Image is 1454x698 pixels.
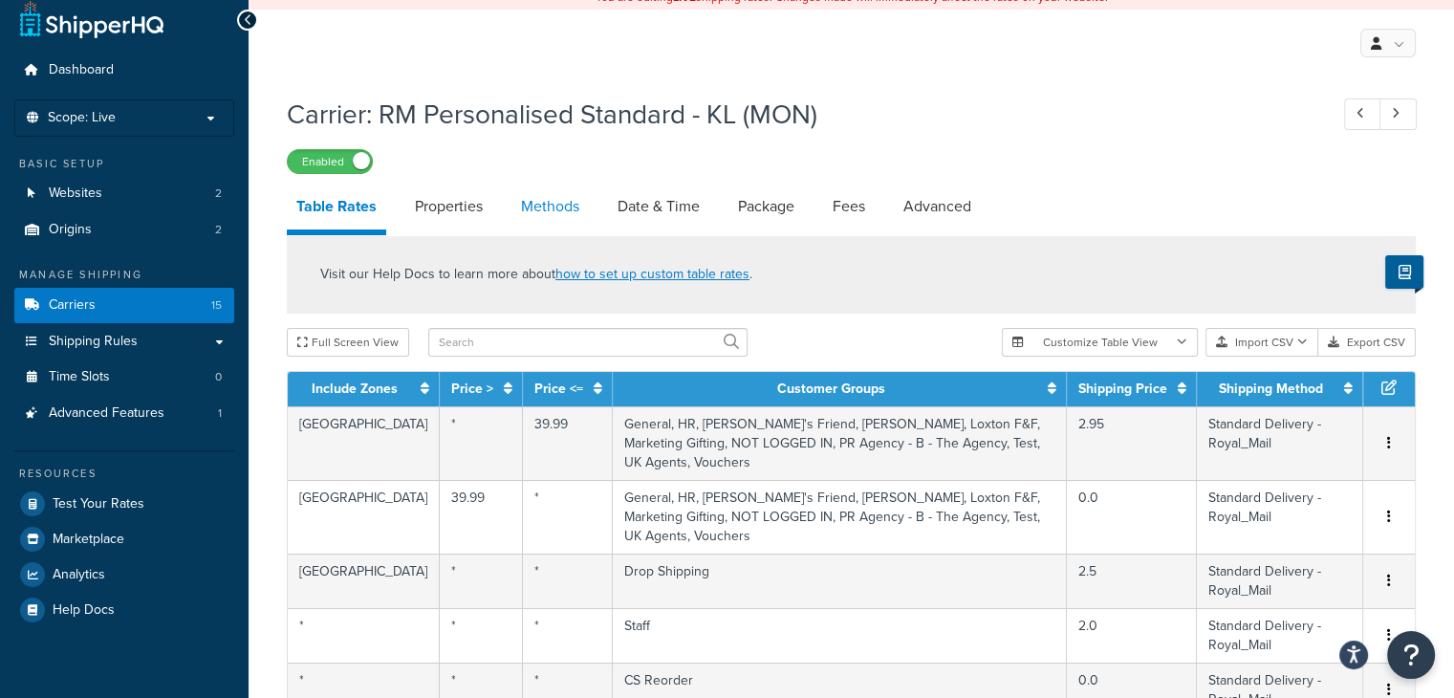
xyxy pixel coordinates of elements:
span: Origins [49,222,92,238]
span: 2 [215,185,222,202]
a: Advanced [894,184,981,229]
td: 0.0 [1067,480,1197,554]
td: 2.95 [1067,406,1197,480]
a: Shipping Rules [14,324,234,360]
span: Test Your Rates [53,496,144,513]
td: General, HR, [PERSON_NAME]'s Friend, [PERSON_NAME], Loxton F&F, Marketing Gifting, NOT LOGGED IN,... [613,480,1067,554]
a: Test Your Rates [14,487,234,521]
td: Standard Delivery - Royal_Mail [1197,406,1363,480]
td: [GEOGRAPHIC_DATA] [288,406,440,480]
button: Customize Table View [1002,328,1198,357]
a: Advanced Features1 [14,396,234,431]
div: Resources [14,466,234,482]
li: Websites [14,176,234,211]
a: Price > [451,379,493,399]
a: Origins2 [14,212,234,248]
div: Basic Setup [14,156,234,172]
td: 2.0 [1067,608,1197,663]
a: Methods [511,184,589,229]
td: 39.99 [440,480,523,554]
button: Export CSV [1318,328,1416,357]
td: Standard Delivery - Royal_Mail [1197,554,1363,608]
p: Visit our Help Docs to learn more about . [320,264,752,285]
a: Properties [405,184,492,229]
a: Package [728,184,804,229]
a: Help Docs [14,593,234,627]
td: Staff [613,608,1067,663]
span: 15 [211,297,222,314]
label: Enabled [288,150,372,173]
a: Table Rates [287,184,386,235]
input: Search [428,328,748,357]
td: [GEOGRAPHIC_DATA] [288,480,440,554]
span: 1 [218,405,222,422]
a: Fees [823,184,875,229]
span: Scope: Live [48,110,116,126]
a: Shipping Price [1078,379,1167,399]
a: Time Slots0 [14,360,234,395]
a: Include Zones [312,379,398,399]
td: 39.99 [523,406,613,480]
span: Help Docs [53,602,115,619]
div: Manage Shipping [14,267,234,283]
span: Analytics [53,567,105,583]
a: Shipping Method [1219,379,1323,399]
a: Analytics [14,557,234,592]
td: Drop Shipping [613,554,1067,608]
a: Previous Record [1344,98,1381,130]
td: General, HR, [PERSON_NAME]'s Friend, [PERSON_NAME], Loxton F&F, Marketing Gifting, NOT LOGGED IN,... [613,406,1067,480]
a: Websites2 [14,176,234,211]
a: how to set up custom table rates [555,264,749,284]
td: Standard Delivery - Royal_Mail [1197,480,1363,554]
li: Time Slots [14,360,234,395]
a: Price <= [534,379,583,399]
a: Next Record [1379,98,1417,130]
button: Import CSV [1205,328,1318,357]
li: Advanced Features [14,396,234,431]
a: Carriers15 [14,288,234,323]
span: Time Slots [49,369,110,385]
span: Advanced Features [49,405,164,422]
a: Customer Groups [776,379,884,399]
td: 2.5 [1067,554,1197,608]
li: Origins [14,212,234,248]
td: [GEOGRAPHIC_DATA] [288,554,440,608]
td: Standard Delivery - Royal_Mail [1197,608,1363,663]
span: Dashboard [49,62,114,78]
a: Marketplace [14,522,234,556]
button: Full Screen View [287,328,409,357]
span: 0 [215,369,222,385]
button: Open Resource Center [1387,631,1435,679]
button: Show Help Docs [1385,255,1423,289]
span: 2 [215,222,222,238]
span: Marketplace [53,532,124,548]
span: Websites [49,185,102,202]
span: Shipping Rules [49,334,138,350]
a: Date & Time [608,184,709,229]
span: Carriers [49,297,96,314]
h1: Carrier: RM Personalised Standard - KL (MON) [287,96,1309,133]
a: Dashboard [14,53,234,88]
li: Carriers [14,288,234,323]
